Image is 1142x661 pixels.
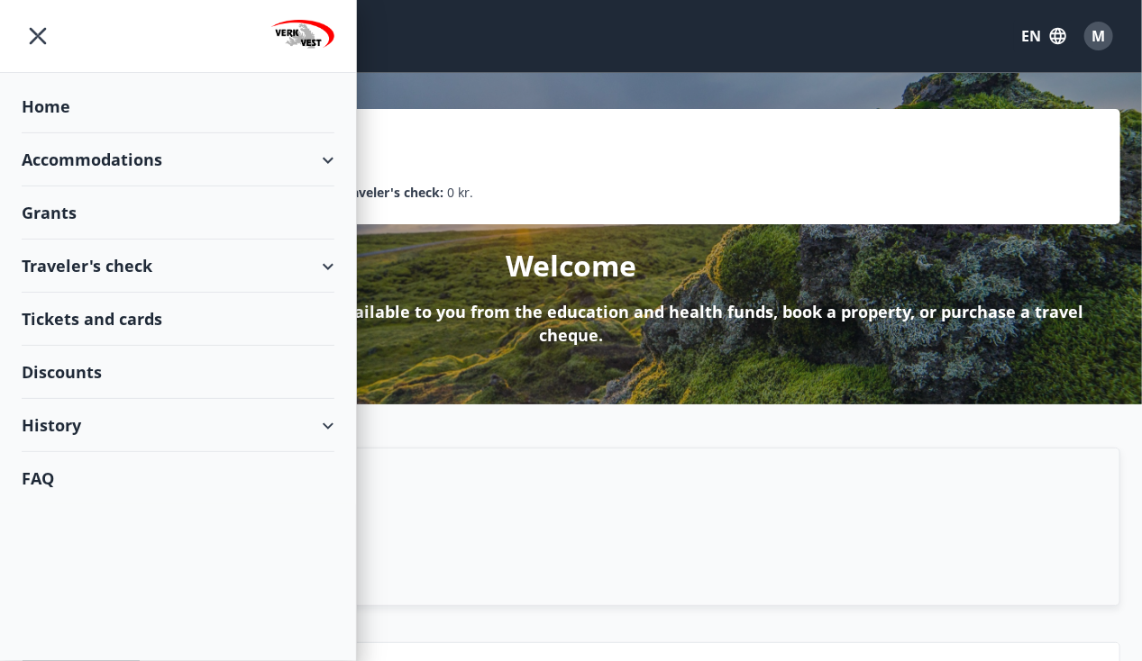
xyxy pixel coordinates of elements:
p: Here you can apply for the grants available to you from the education and health funds, book a pr... [50,300,1092,347]
div: History [22,399,334,452]
div: Home [22,80,334,133]
div: Tickets and cards [22,293,334,346]
span: 0 kr. [447,183,473,203]
button: menu [22,20,54,52]
p: Traveler's check : [340,183,443,203]
div: Traveler's check [22,240,334,293]
p: Welcome [506,246,636,285]
button: EN [1014,20,1073,52]
div: Discounts [22,346,334,399]
button: M [1077,14,1120,58]
div: Accommodations [22,133,334,186]
div: Grants [22,186,334,240]
img: union_logo [271,20,334,56]
span: M [1092,26,1106,46]
div: FAQ [22,452,334,504]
